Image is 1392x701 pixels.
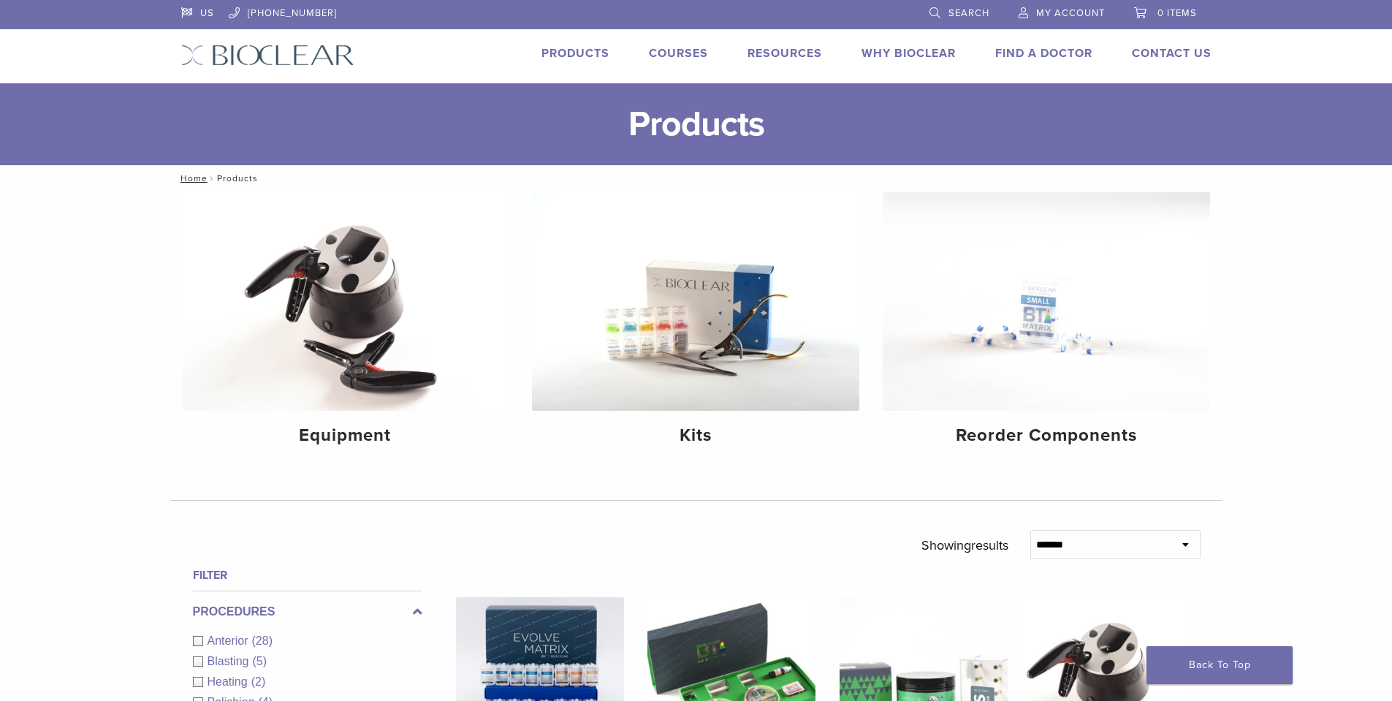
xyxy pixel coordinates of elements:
img: Equipment [182,192,509,411]
p: Showing results [921,530,1008,561]
a: Products [541,46,609,61]
a: Equipment [182,192,509,458]
img: Bioclear [181,45,354,66]
a: Back To Top [1146,646,1293,684]
a: Reorder Components [883,192,1210,458]
img: Kits [532,192,859,411]
h4: Reorder Components [894,423,1198,449]
span: (2) [251,675,266,688]
nav: Products [170,165,1222,192]
span: (28) [252,634,273,647]
h4: Equipment [194,423,498,449]
a: Courses [649,46,708,61]
a: Find A Doctor [995,46,1092,61]
span: 0 items [1157,7,1197,19]
a: Why Bioclear [862,46,956,61]
img: Reorder Components [883,192,1210,411]
span: Search [948,7,989,19]
label: Procedures [193,603,422,621]
span: (5) [252,655,267,667]
span: Blasting [208,655,253,667]
span: Heating [208,675,251,688]
h4: Filter [193,567,422,584]
a: Resources [748,46,822,61]
h4: Kits [544,423,848,449]
a: Kits [532,192,859,458]
span: Anterior [208,634,252,647]
span: / [208,175,217,182]
a: Home [176,173,208,183]
a: Contact Us [1132,46,1212,61]
span: My Account [1036,7,1105,19]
